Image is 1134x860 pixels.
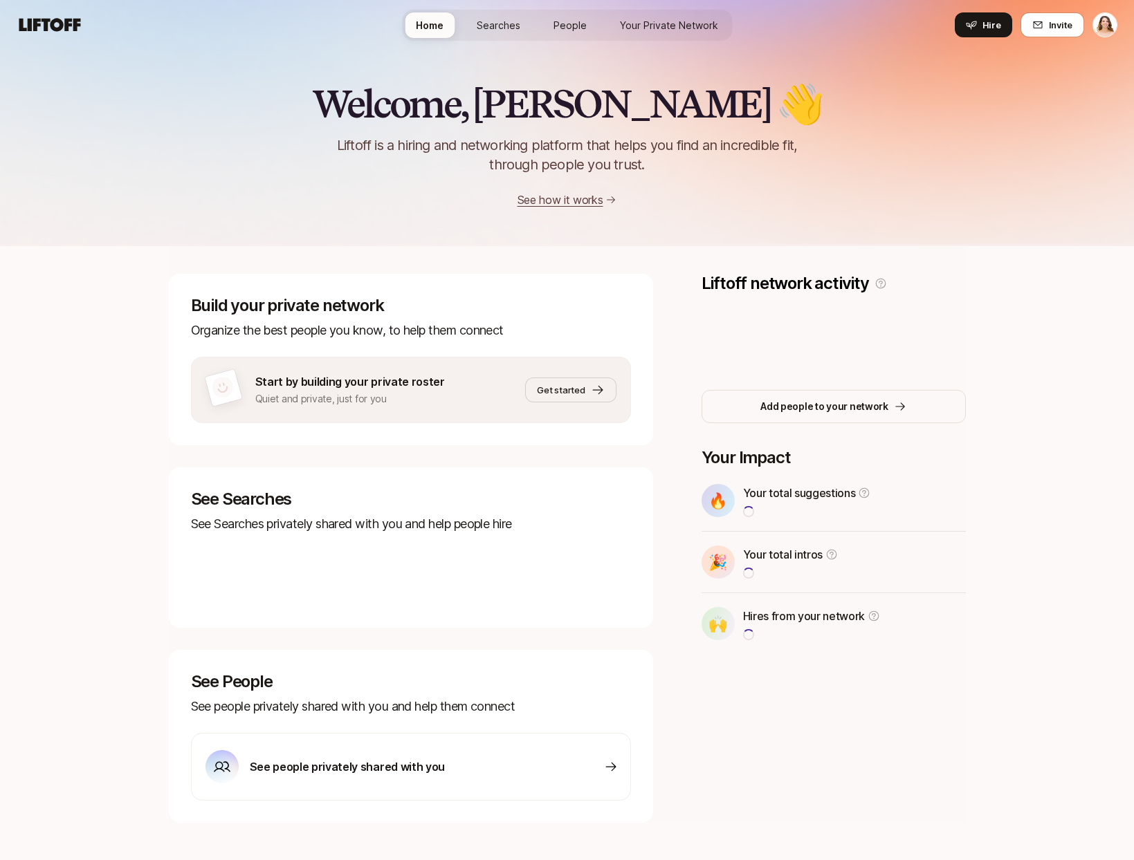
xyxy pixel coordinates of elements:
[743,545,823,563] p: Your total intros
[702,484,735,517] div: 🔥
[320,135,815,174] p: Liftoff is a hiring and networking platform that helps you find an incredible fit, through people...
[702,448,966,467] p: Your Impact
[191,321,631,340] p: Organize the best people you know, to help them connect
[1049,18,1072,32] span: Invite
[191,296,631,315] p: Build your private network
[255,373,445,391] p: Start by building your private roster
[191,514,631,534] p: See Searches privately shared with you and help people hire
[312,83,822,124] h2: Welcome, [PERSON_NAME] 👋
[620,18,718,32] span: Your Private Network
[466,12,531,38] a: Searches
[416,18,443,32] span: Home
[702,607,735,640] div: 🙌
[609,12,729,38] a: Your Private Network
[191,672,631,691] p: See People
[743,607,866,625] p: Hires from your network
[210,375,235,400] img: default-avatar.svg
[191,489,631,509] p: See Searches
[405,12,455,38] a: Home
[537,383,585,397] span: Get started
[1093,13,1117,37] img: Analía Ibargoyen
[743,484,856,502] p: Your total suggestions
[191,697,631,716] p: See people privately shared with you and help them connect
[477,18,520,32] span: Searches
[1092,12,1117,37] button: Analía Ibargoyen
[542,12,598,38] a: People
[702,545,735,579] div: 🎉
[554,18,587,32] span: People
[955,12,1012,37] button: Hire
[525,377,616,402] button: Get started
[1021,12,1084,37] button: Invite
[255,391,445,407] p: Quiet and private, just for you
[518,193,603,207] a: See how it works
[250,758,445,776] p: See people privately shared with you
[760,398,888,415] p: Add people to your network
[702,274,869,293] p: Liftoff network activity
[982,18,1001,32] span: Hire
[702,390,966,423] button: Add people to your network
